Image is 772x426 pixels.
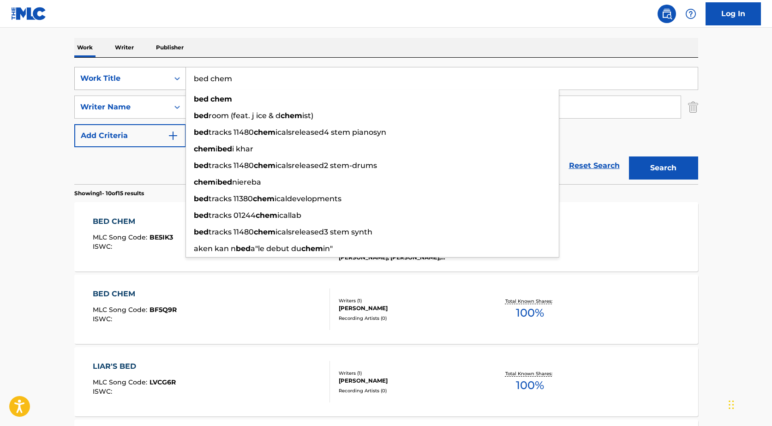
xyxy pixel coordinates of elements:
[275,228,372,236] span: icalsreleased3 stem synth
[339,304,478,312] div: [PERSON_NAME]
[209,128,254,137] span: tracks 11480
[682,5,700,23] div: Help
[302,111,313,120] span: ist)
[236,244,251,253] strong: bed
[93,387,114,396] span: ISWC :
[217,144,232,153] strong: bed
[301,244,323,253] strong: chem
[658,5,676,23] a: Public Search
[74,124,186,147] button: Add Criteria
[209,111,281,120] span: room (feat. j ice & d
[706,2,761,25] a: Log In
[275,161,377,170] span: icalsreleased2 stem-drums
[726,382,772,426] iframe: Chat Widget
[339,370,478,377] div: Writers ( 1 )
[93,378,150,386] span: MLC Song Code :
[209,211,256,220] span: tracks 01244
[215,144,217,153] span: i
[93,315,114,323] span: ISWC :
[74,275,698,344] a: BED CHEMMLC Song Code:BF5Q9RISWC:Writers (1)[PERSON_NAME]Recording Artists (0)Total Known Shares:...
[256,211,277,220] strong: chem
[93,288,177,300] div: BED CHEM
[74,202,698,271] a: BED CHEMMLC Song Code:BE5IK3ISWC:Writers (5)[PERSON_NAME] [PERSON_NAME] [PERSON_NAME], [PERSON_NA...
[150,378,176,386] span: LVCG6R
[232,144,253,153] span: i khar
[93,361,176,372] div: LIAR'S BED
[112,38,137,57] p: Writer
[209,194,253,203] span: tracks 11380
[80,102,163,113] div: Writer Name
[209,228,254,236] span: tracks 11480
[209,161,254,170] span: tracks 11480
[194,128,209,137] strong: bed
[194,194,209,203] strong: bed
[339,315,478,322] div: Recording Artists ( 0 )
[74,67,698,184] form: Search Form
[516,305,544,321] span: 100 %
[232,178,261,186] span: niereba
[685,8,696,19] img: help
[516,377,544,394] span: 100 %
[254,228,275,236] strong: chem
[210,95,232,103] strong: chem
[93,242,114,251] span: ISWC :
[80,73,163,84] div: Work Title
[277,211,301,220] span: icallab
[323,244,333,253] span: in"
[194,244,236,253] span: aken kan n
[194,178,215,186] strong: chem
[275,194,341,203] span: icaldevelopments
[150,233,173,241] span: BE5IK3
[74,38,96,57] p: Work
[251,244,301,253] span: a"le debut du
[215,178,217,186] span: i
[564,156,624,176] a: Reset Search
[505,298,555,305] p: Total Known Shares:
[281,111,302,120] strong: chem
[688,96,698,119] img: Delete Criterion
[339,297,478,304] div: Writers ( 1 )
[339,377,478,385] div: [PERSON_NAME]
[729,391,734,419] div: Drag
[254,161,275,170] strong: chem
[93,306,150,314] span: MLC Song Code :
[150,306,177,314] span: BF5Q9R
[74,347,698,416] a: LIAR'S BEDMLC Song Code:LVCG6RISWC:Writers (1)[PERSON_NAME]Recording Artists (0)Total Known Share...
[93,233,150,241] span: MLC Song Code :
[168,130,179,141] img: 9d2ae6d4665cec9f34b9.svg
[661,8,672,19] img: search
[93,216,173,227] div: BED CHEM
[339,387,478,394] div: Recording Artists ( 0 )
[194,228,209,236] strong: bed
[194,95,209,103] strong: bed
[194,144,215,153] strong: chem
[74,189,144,198] p: Showing 1 - 10 of 15 results
[254,128,275,137] strong: chem
[217,178,232,186] strong: bed
[629,156,698,180] button: Search
[194,161,209,170] strong: bed
[194,111,209,120] strong: bed
[153,38,186,57] p: Publisher
[275,128,386,137] span: icalsreleased4 stem pianosyn
[11,7,47,20] img: MLC Logo
[253,194,275,203] strong: chem
[194,211,209,220] strong: bed
[505,370,555,377] p: Total Known Shares:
